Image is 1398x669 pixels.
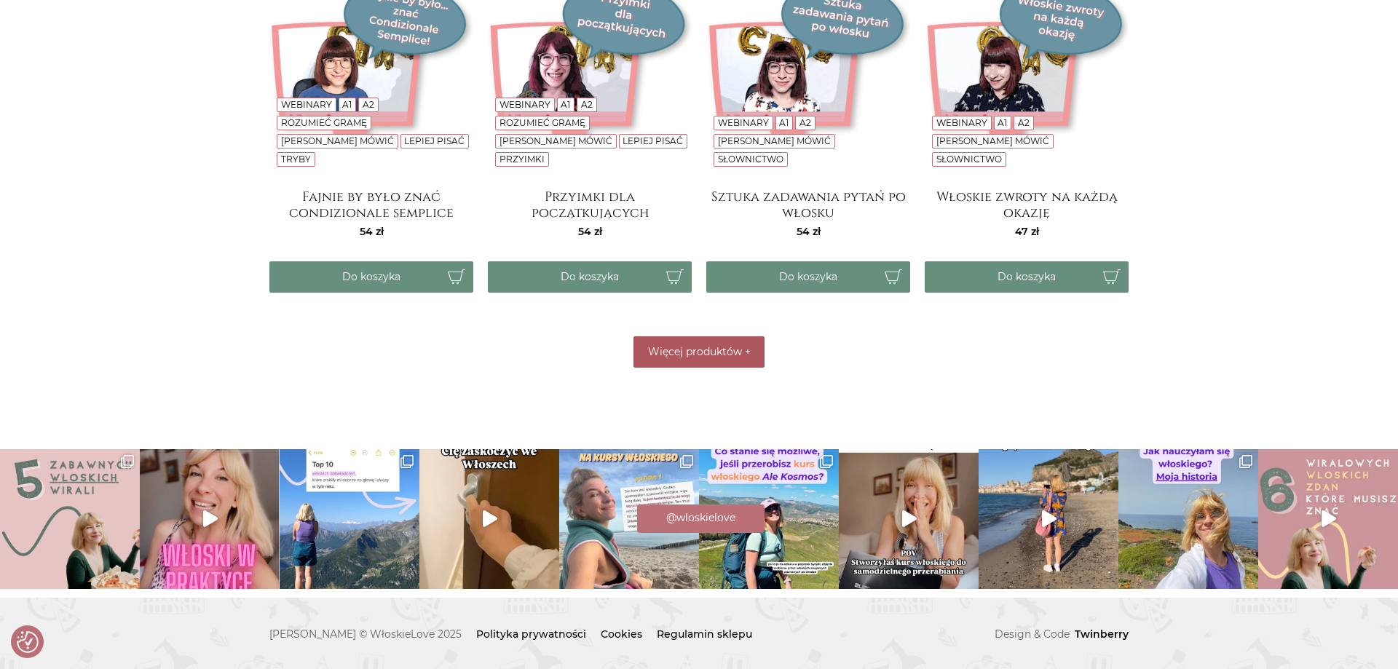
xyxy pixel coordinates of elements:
a: Włoskie zwroty na każdą okazję [925,189,1129,218]
button: Do koszyka [706,261,910,293]
span: 47 [1015,225,1039,238]
span: @wloskielove [666,511,735,524]
a: Rozumieć gramę [281,117,367,128]
img: Revisit consent button [17,631,39,653]
span: 54 [797,225,821,238]
a: Tryby [281,154,311,165]
span: + [745,345,751,358]
a: Słownictwo [718,154,783,165]
a: Polityka prywatności [476,628,586,641]
svg: Play [1322,510,1336,527]
a: Sztuka zadawania pytań po włosku [706,189,910,218]
img: @wloskielove @wloskielove @wloskielove Ad.1 nie zacheca do kupna tylko pani zapomniala cytryn@😉 [1258,449,1398,589]
a: [PERSON_NAME] mówić [499,135,612,146]
img: Reżyserowane, ale szczerze 🥹 Uczucie kiedy po wielu miesiącach pracy zamykasz oczy, rzucasz efekt... [839,449,979,589]
img: Osoby, które się już uczycie: Co stało się dla Was możliwe dzięki włoskiemu? ⬇️ Napiszcie! To tyl... [699,449,839,589]
a: Instagram @wloskielove [637,504,765,533]
span: 54 [360,225,384,238]
a: Przyimki [499,154,545,165]
a: Play [419,449,559,589]
a: A2 [1018,117,1030,128]
a: Regulamin sklepu [657,628,752,641]
a: Play [979,449,1118,589]
a: A2 [581,99,593,110]
img: Od lat chciałam Wam o tym powiedzieć 🙈🤭🤭 to może mało “rolkowa” rolka, ale zamiast szukać formy p... [140,449,280,589]
svg: Play [483,510,497,527]
svg: Clone [680,455,693,468]
svg: Clone [400,455,414,468]
a: Twinberry [1070,628,1129,641]
button: Do koszyka [925,261,1129,293]
span: 54 [578,225,602,238]
a: Clone [280,449,419,589]
svg: Play [902,510,917,527]
a: Cookies [601,628,642,641]
a: A2 [799,117,811,128]
svg: Clone [820,455,833,468]
a: A1 [779,117,789,128]
a: A2 [363,99,374,110]
a: A1 [342,99,352,110]
svg: Play [203,510,218,527]
button: Preferencje co do zgód [17,631,39,653]
a: [PERSON_NAME] mówić [718,135,831,146]
p: Design & Code [925,627,1129,642]
a: A1 [561,99,570,110]
img: 1) W wielu barach i innych lokalach z jedzeniem za ladą najpierw płacimy przy kasie za to, co chc... [419,449,559,589]
a: Przyimki dla początkujących [488,189,692,218]
span: Więcej produktów [648,345,742,358]
a: Play [140,449,280,589]
span: [PERSON_NAME] © WłoskieLove 2025 [269,627,462,642]
a: [PERSON_NAME] mówić [936,135,1049,146]
a: Webinary [499,99,550,110]
svg: Clone [1239,455,1252,468]
a: Fajnie by było znać condizionale semplice [269,189,473,218]
a: Play [1258,449,1398,589]
a: Clone [1118,449,1258,589]
a: Clone [559,449,699,589]
a: Play [839,449,979,589]
button: Do koszyka [488,261,692,293]
img: Jeszce tylko dzisiaj, sobota, piątek i poniedziałek żeby dołączyć do Ale Kosmos, który bierze Was... [559,449,699,589]
a: [PERSON_NAME] mówić [281,135,394,146]
a: Słownictwo [936,154,1002,165]
svg: Play [1042,510,1057,527]
a: Lepiej pisać [404,135,465,146]
a: Rozumieć gramę [499,117,585,128]
button: Do koszyka [269,261,473,293]
button: Więcej produktów + [633,336,765,368]
a: Webinary [281,99,332,110]
svg: Clone [121,455,134,468]
a: Webinary [936,117,987,128]
img: 👌 Skomentuj KURS żeby dostać ofertę moich kursów wideo, zapisy trwają! 🛑 Włoski to nie jest bułka... [979,449,1118,589]
img: Tak naprawdę to nie koniec bo był i strach przed burzą w namiocie i przekroczenie kolejnej granic... [280,449,419,589]
a: Clone [699,449,839,589]
a: Lepiej pisać [623,135,683,146]
a: A1 [998,117,1007,128]
img: To nie była prosta droga, co roku zmieniał się nauczyciel, nie miałam konwersacji i nie było taki... [1118,449,1258,589]
a: Webinary [718,117,769,128]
